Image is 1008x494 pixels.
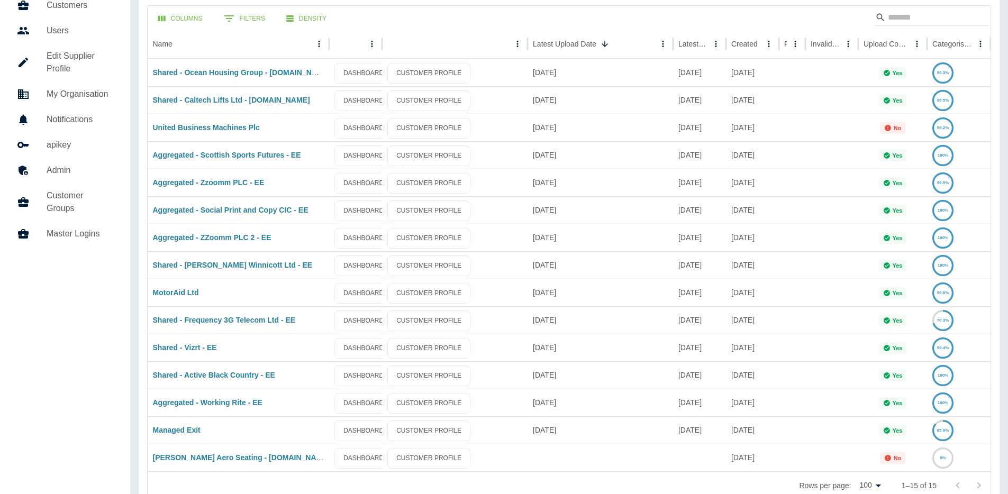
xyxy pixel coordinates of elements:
div: 17 Jul 2025 [673,141,726,169]
div: 06 Aug 2025 [726,169,779,196]
a: Shared - Active Black Country - EE [153,371,275,379]
h5: Notifications [47,113,113,126]
a: Customer Groups [8,183,122,221]
a: DASHBOARD [334,448,393,469]
div: 06 Aug 2025 [726,59,779,86]
a: MotorAid Ltd [153,288,199,297]
a: Edit Supplier Profile [8,43,122,81]
div: 29 Jul 2025 [673,224,726,251]
div: 06 Aug 2025 [726,306,779,334]
a: 70.3% [932,316,953,324]
div: 01 Aug 2025 [673,86,726,114]
text: 100% [938,373,948,378]
a: DASHBOARD [334,255,393,276]
div: 05 Aug 2025 [726,114,779,141]
a: My Organisation [8,81,122,107]
p: Yes [893,97,903,104]
button: Upload Complete column menu [910,36,924,51]
p: Yes [893,345,903,351]
div: 17 Jul 2025 [673,361,726,389]
h5: apikey [47,139,113,151]
a: CUSTOMER PROFILE [387,228,470,249]
a: [PERSON_NAME] Aero Seating - [DOMAIN_NAME] [153,453,330,462]
a: DASHBOARD [334,420,393,441]
a: 100% [932,398,953,407]
p: 1–15 of 15 [902,480,937,491]
a: Notifications [8,107,122,132]
div: 08 Aug 2025 [673,114,726,141]
p: Yes [893,317,903,324]
p: Yes [893,207,903,214]
div: 06 Aug 2025 [528,306,673,334]
div: 12 Aug 2025 [528,141,673,169]
a: DASHBOARD [334,365,393,386]
a: CUSTOMER PROFILE [387,255,470,276]
p: Yes [893,180,903,186]
text: 100% [938,153,948,158]
div: 05 Aug 2025 [726,279,779,306]
a: United Business Machines Plc [153,123,260,132]
div: 25 Jul 2025 [673,279,726,306]
div: 06 Aug 2025 [726,86,779,114]
a: 99.5% [932,96,953,104]
a: 99.3% [932,68,953,77]
text: 100% [938,235,948,240]
a: CUSTOMER PROFILE [387,200,470,221]
div: 05 Aug 2025 [726,444,779,471]
text: 99.4% [937,345,949,350]
a: Shared - Frequency 3G Telecom Ltd - EE [153,316,296,324]
h5: Master Logins [47,227,113,240]
a: Aggregated - Working Rite - EE [153,398,262,407]
a: 0% [932,453,953,462]
p: Rows per page: [799,480,851,491]
a: CUSTOMER PROFILE [387,173,470,194]
div: 29 Jul 2025 [673,196,726,224]
a: CUSTOMER PROFILE [387,420,470,441]
a: DASHBOARD [334,228,393,249]
a: DASHBOARD [334,118,393,139]
div: 06 Aug 2025 [726,251,779,279]
a: Shared - [PERSON_NAME] Winnicott Ltd - EE [153,261,313,269]
a: DASHBOARD [334,310,393,331]
a: 99.4% [932,343,953,352]
h5: Admin [47,164,113,177]
a: Aggregated - Social Print and Copy CIC - EE [153,206,308,214]
button: Show filters [215,8,274,29]
a: Master Logins [8,221,122,246]
text: 70.3% [937,318,949,323]
div: 06 Aug 2025 [726,196,779,224]
a: 100% [932,233,953,242]
a: 99.8% [932,288,953,297]
h5: Users [47,24,113,37]
a: DASHBOARD [334,283,393,304]
div: 01 Aug 2025 [673,59,726,86]
div: Not all required reports for this customer were uploaded for the latest usage month. [880,452,906,464]
a: CUSTOMER PROFILE [387,338,470,359]
div: 06 Aug 2025 [726,141,779,169]
a: Users [8,18,122,43]
div: Latest Usage [678,40,707,48]
text: 100% [938,208,948,213]
a: CUSTOMER PROFILE [387,310,470,331]
div: 06 Aug 2025 [726,334,779,361]
a: 99.2% [932,123,953,132]
a: Shared - Vizrt - EE [153,343,217,352]
div: 06 Aug 2025 [726,361,779,389]
button: Categorised column menu [973,36,988,51]
button: Name column menu [312,36,326,51]
p: Yes [893,235,903,241]
div: 07 Aug 2025 [673,251,726,279]
text: 99.3% [937,70,949,75]
a: CUSTOMER PROFILE [387,118,470,139]
text: 99.5% [937,98,949,103]
a: DASHBOARD [334,393,393,414]
div: 12 Aug 2025 [528,169,673,196]
p: Yes [893,427,903,434]
div: 06 Aug 2025 [726,389,779,416]
a: DASHBOARD [334,173,393,194]
div: Ref [784,40,787,48]
a: CUSTOMER PROFILE [387,90,470,111]
div: Created [731,40,758,48]
div: 12 Aug 2025 [726,224,779,251]
text: 99.9% [937,180,949,185]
